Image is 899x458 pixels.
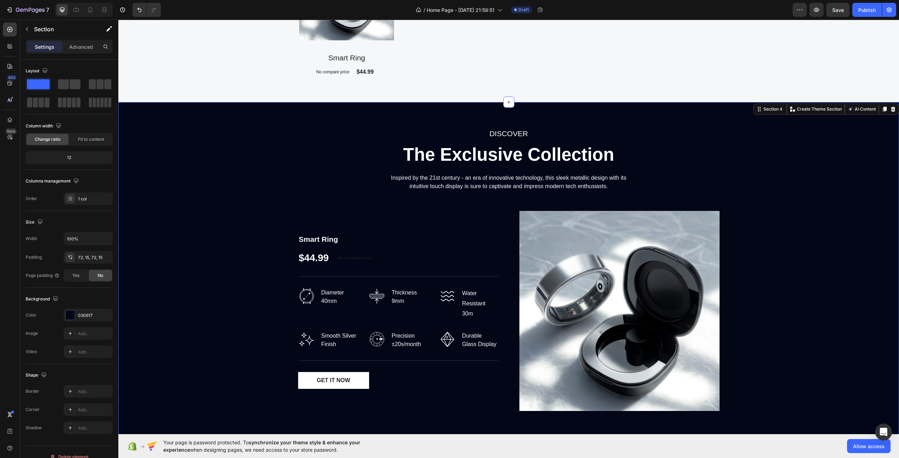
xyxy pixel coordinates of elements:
span: Your page is password protected. To when designing pages, we need access to your store password. [163,439,388,453]
div: Layout [26,66,49,76]
div: Smooth Silver Finish [202,311,239,330]
div: Add... [78,425,111,431]
button: GET IT NOW [180,352,251,369]
div: Column width [26,121,63,131]
h2: The Exclusive Collection [269,123,512,147]
div: Durable Glass Display [343,311,380,330]
span: Change ratio [35,136,60,142]
div: Undo/Redo [132,3,161,17]
div: Columns management [26,177,80,186]
p: 7 [46,6,49,14]
p: Create Theme Section [678,86,723,93]
p: Settings [35,43,54,51]
div: Width [26,235,37,242]
div: Corner [26,406,40,413]
div: 450 [7,75,17,80]
img: Alt Image [180,268,197,285]
div: Image [26,330,38,337]
div: 1 col [78,196,111,202]
div: Size [26,218,44,227]
div: Section 4 [644,86,665,93]
div: DISCOVER [269,108,512,120]
div: Add... [78,349,111,355]
div: Shape [26,371,48,380]
button: 7 [3,3,52,17]
div: Add... [78,389,111,395]
div: Border [26,388,39,394]
span: Save [832,7,844,13]
span: Yes [72,272,79,279]
p: Section [34,25,92,33]
div: Diameter 40mm [202,268,239,286]
div: Order [26,195,37,202]
div: Shadow [26,425,42,431]
div: 72, 15, 72, 15 [78,254,111,261]
input: Auto [64,232,112,245]
button: AI Content [728,85,759,94]
img: Alt Image [321,311,337,328]
div: 030617 [78,312,111,319]
p: No compare price [219,236,253,240]
span: / [424,6,425,14]
span: Home Page - [DATE] 21:59:51 [427,6,494,14]
span: No [98,272,103,279]
span: synchronize your theme style & enhance your experience [163,439,360,453]
img: Alt Image [180,311,197,328]
div: Water Resistant 30m [343,268,380,300]
img: Alt Image [321,268,337,285]
p: Advanced [69,43,93,51]
div: Background [26,294,60,304]
button: Publish [852,3,882,17]
div: $44.99 [237,47,256,57]
div: Add... [78,407,111,413]
div: $44.99 [180,231,211,245]
div: Color [26,312,37,318]
div: Page padding [26,272,60,279]
img: Alt Image [250,311,267,328]
div: Precision ±20s/month [273,311,309,330]
div: GET IT NOW [198,357,232,365]
iframe: Design area [118,20,899,434]
div: Thickness 9mm [273,268,309,286]
h2: Smart Ring [180,32,277,45]
button: Save [826,3,849,17]
div: Add... [78,331,111,337]
div: Video [26,349,37,355]
div: Padding [26,254,42,260]
span: Allow access [853,443,885,450]
h2: Smart Ring [180,213,380,226]
div: Open Intercom Messenger [875,424,892,440]
div: Inspired by the 21st century - an era of innovative technology, this sleek metallic design with i... [269,153,512,172]
div: Publish [858,6,876,14]
button: Allow access [847,439,891,453]
div: 12 [27,153,111,162]
span: Fit to content [78,136,104,142]
span: Draft [518,7,529,13]
img: Alt Image [250,268,267,285]
p: No compare price [198,50,231,54]
div: Beta [5,128,17,134]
